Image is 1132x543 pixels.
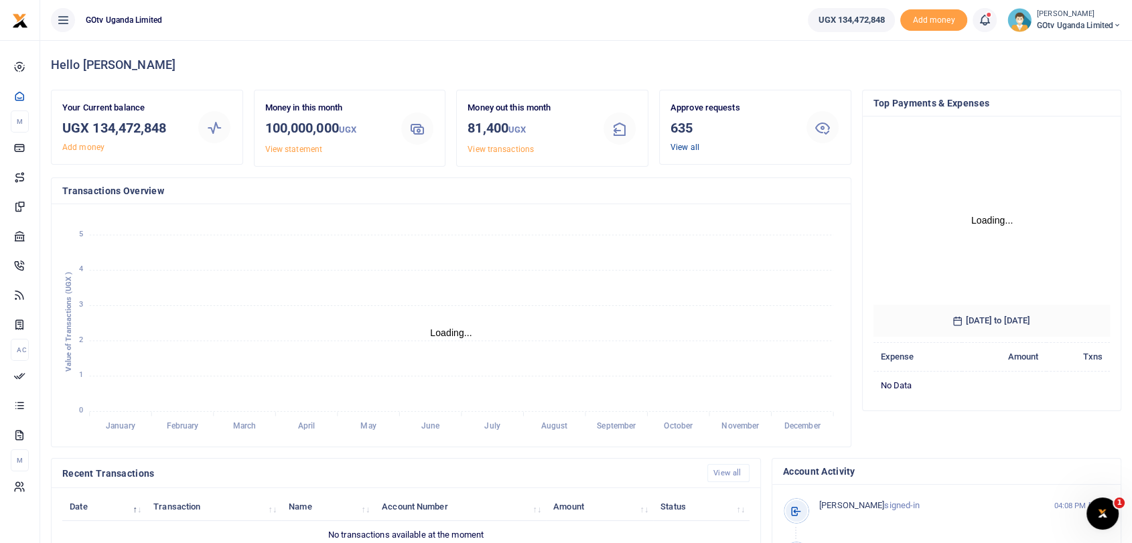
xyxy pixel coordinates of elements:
p: Money in this month [265,101,389,115]
a: Add money [900,14,967,24]
a: logo-small logo-large logo-large [12,15,28,25]
text: Loading... [430,327,472,338]
a: Add money [62,143,104,152]
tspan: October [664,421,693,431]
th: Amount: activate to sort column ascending [546,492,653,521]
h4: Hello [PERSON_NAME] [51,58,1121,72]
a: View statement [265,145,322,154]
th: Txns [1046,343,1110,372]
span: UGX 134,472,848 [818,13,885,27]
a: View transactions [468,145,534,154]
tspan: January [106,421,135,431]
tspan: 4 [79,264,83,273]
tspan: 0 [79,406,83,414]
img: profile-user [1007,8,1032,32]
small: UGX [508,125,526,135]
text: Loading... [971,215,1013,226]
a: profile-user [PERSON_NAME] GOtv Uganda Limited [1007,8,1121,32]
iframe: Intercom live chat [1086,497,1119,530]
li: Ac [11,339,29,361]
p: Money out this month [468,101,591,115]
li: Wallet ballance [802,8,900,32]
li: M [11,449,29,471]
tspan: December [784,421,821,431]
p: signed-in [819,499,1037,513]
th: Account Number: activate to sort column ascending [374,492,546,521]
tspan: February [167,421,199,431]
small: 04:08 PM [DATE] [1054,500,1110,512]
td: No data [873,371,1111,399]
th: Status: activate to sort column ascending [653,492,750,521]
h3: 635 [670,118,794,138]
th: Amount [962,343,1046,372]
tspan: 2 [79,335,83,344]
h4: Top Payments & Expenses [873,96,1111,110]
h3: UGX 134,472,848 [62,118,186,138]
h3: 81,400 [468,118,591,140]
h4: Transactions Overview [62,183,840,198]
th: Transaction: activate to sort column ascending [146,492,281,521]
tspan: 1 [79,371,83,380]
li: Toup your wallet [900,9,967,31]
h4: Recent Transactions [62,466,697,481]
a: View all [670,143,699,152]
small: [PERSON_NAME] [1037,9,1121,20]
tspan: 5 [79,230,83,238]
p: Approve requests [670,101,794,115]
span: 1 [1114,497,1125,508]
li: M [11,110,29,133]
th: Name: activate to sort column ascending [281,492,374,521]
a: View all [707,464,750,482]
tspan: 3 [79,300,83,309]
tspan: September [597,421,636,431]
img: logo-small [12,13,28,29]
h4: Account Activity [783,464,1110,479]
h3: 100,000,000 [265,118,389,140]
th: Expense [873,343,963,372]
tspan: June [421,421,440,431]
tspan: July [484,421,500,431]
tspan: May [360,421,376,431]
h6: [DATE] to [DATE] [873,305,1111,337]
small: UGX [339,125,356,135]
span: GOtv Uganda Limited [1037,19,1121,31]
text: Value of Transactions (UGX ) [64,272,73,372]
tspan: August [541,421,568,431]
th: Date: activate to sort column descending [62,492,146,521]
tspan: March [233,421,257,431]
a: UGX 134,472,848 [808,8,895,32]
tspan: November [721,421,760,431]
span: [PERSON_NAME] [819,500,884,510]
tspan: April [298,421,315,431]
p: Your Current balance [62,101,186,115]
span: Add money [900,9,967,31]
span: GOtv Uganda Limited [80,14,167,26]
